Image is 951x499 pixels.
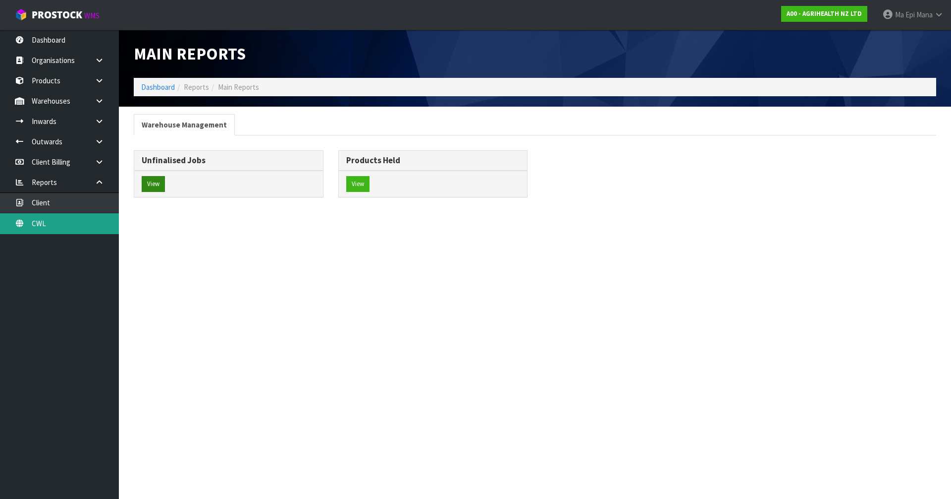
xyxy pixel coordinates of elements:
[134,114,235,135] a: Warehouse Management
[787,9,862,18] strong: A00 - AGRIHEALTH NZ LTD
[346,176,370,192] button: View
[84,11,100,20] small: WMS
[895,10,915,19] span: Ma Epi
[916,10,933,19] span: Mana
[142,156,316,165] h3: Unfinalised Jobs
[142,176,165,192] button: View
[134,43,246,64] span: Main Reports
[32,8,82,21] span: ProStock
[141,82,175,92] a: Dashboard
[15,8,27,21] img: cube-alt.png
[184,82,209,92] span: Reports
[218,82,259,92] span: Main Reports
[346,156,520,165] h3: Products Held
[781,6,867,22] a: A00 - AGRIHEALTH NZ LTD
